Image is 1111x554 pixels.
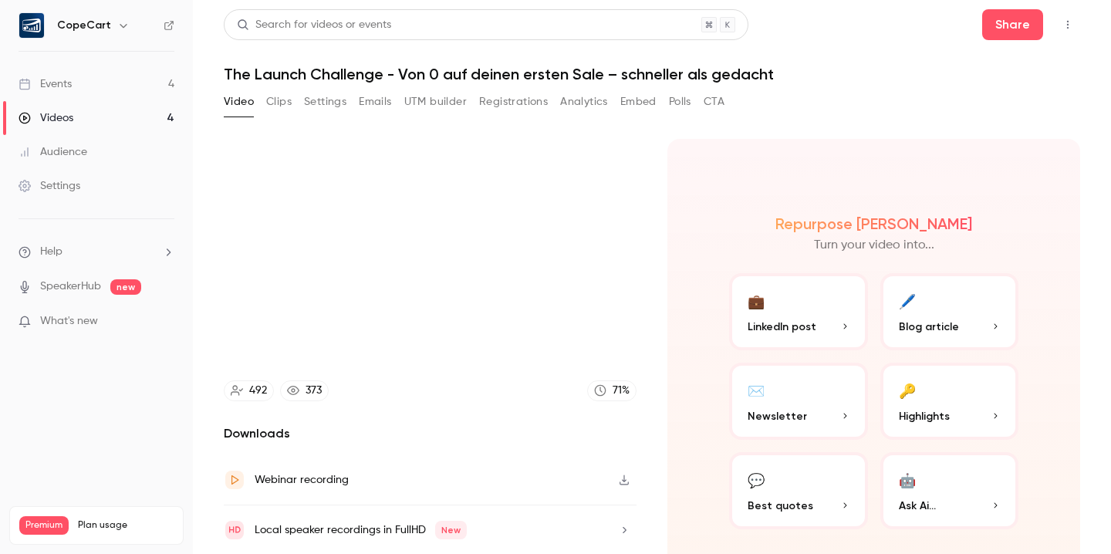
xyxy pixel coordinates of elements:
img: CopeCart [19,13,44,38]
button: Share [982,9,1043,40]
button: Clips [266,90,292,114]
button: Registrations [479,90,548,114]
button: Settings [304,90,346,114]
button: 🤖Ask Ai... [880,452,1019,529]
a: 71% [587,380,637,401]
h2: Downloads [224,424,637,443]
button: Video [224,90,254,114]
div: ✉️ [748,378,765,402]
span: Ask Ai... [899,498,936,514]
div: 🔑 [899,378,916,402]
button: UTM builder [404,90,467,114]
div: Search for videos or events [237,17,391,33]
button: 🖊️Blog article [880,273,1019,350]
a: 492 [224,380,274,401]
span: Help [40,244,62,260]
div: 💼 [748,289,765,312]
span: Best quotes [748,498,813,514]
button: Embed [620,90,657,114]
p: Turn your video into... [814,236,934,255]
div: 373 [306,383,322,399]
h6: CopeCart [57,18,111,33]
div: 492 [249,383,267,399]
iframe: Noticeable Trigger [156,315,174,329]
h1: The Launch Challenge - Von 0 auf deinen ersten Sale – schneller als gedacht [224,65,1080,83]
span: Newsletter [748,408,807,424]
li: help-dropdown-opener [19,244,174,260]
button: 💬Best quotes [729,452,868,529]
button: Emails [359,90,391,114]
div: Audience [19,144,87,160]
div: Events [19,76,72,92]
div: 🤖 [899,468,916,492]
span: Highlights [899,408,950,424]
button: 💼LinkedIn post [729,273,868,350]
div: Local speaker recordings in FullHD [255,521,467,539]
button: Analytics [560,90,608,114]
button: 🔑Highlights [880,363,1019,440]
span: LinkedIn post [748,319,816,335]
div: Settings [19,178,80,194]
div: Webinar recording [255,471,349,489]
div: 💬 [748,468,765,492]
div: Videos [19,110,73,126]
span: new [110,279,141,295]
button: Top Bar Actions [1055,12,1080,37]
span: Blog article [899,319,959,335]
span: What's new [40,313,98,329]
a: SpeakerHub [40,279,101,295]
button: Polls [669,90,691,114]
span: Plan usage [78,519,174,532]
span: Premium [19,516,69,535]
a: 373 [280,380,329,401]
div: 71 % [613,383,630,399]
div: 🖊️ [899,289,916,312]
h2: Repurpose [PERSON_NAME] [775,215,972,233]
span: New [435,521,467,539]
button: CTA [704,90,724,114]
button: ✉️Newsletter [729,363,868,440]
